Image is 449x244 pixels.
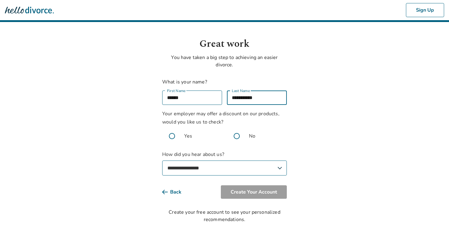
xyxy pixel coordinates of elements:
div: Create your free account to see your personalized recommendations. [162,209,287,223]
p: You have taken a big step to achieving an easier divorce. [162,54,287,68]
label: What is your name? [162,79,207,85]
label: First Name [167,88,186,94]
select: How did you hear about us? [162,161,287,176]
span: Your employer may offer a discount on our products, would you like us to check? [162,110,279,125]
button: Back [162,185,191,199]
span: Yes [184,132,192,140]
h1: Great work [162,37,287,51]
button: Create Your Account [221,185,287,199]
iframe: Chat Widget [418,215,449,244]
span: No [249,132,255,140]
label: How did you hear about us? [162,151,287,176]
button: Sign Up [406,3,444,17]
img: Hello Divorce Logo [5,4,54,16]
label: Last Name [232,88,250,94]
